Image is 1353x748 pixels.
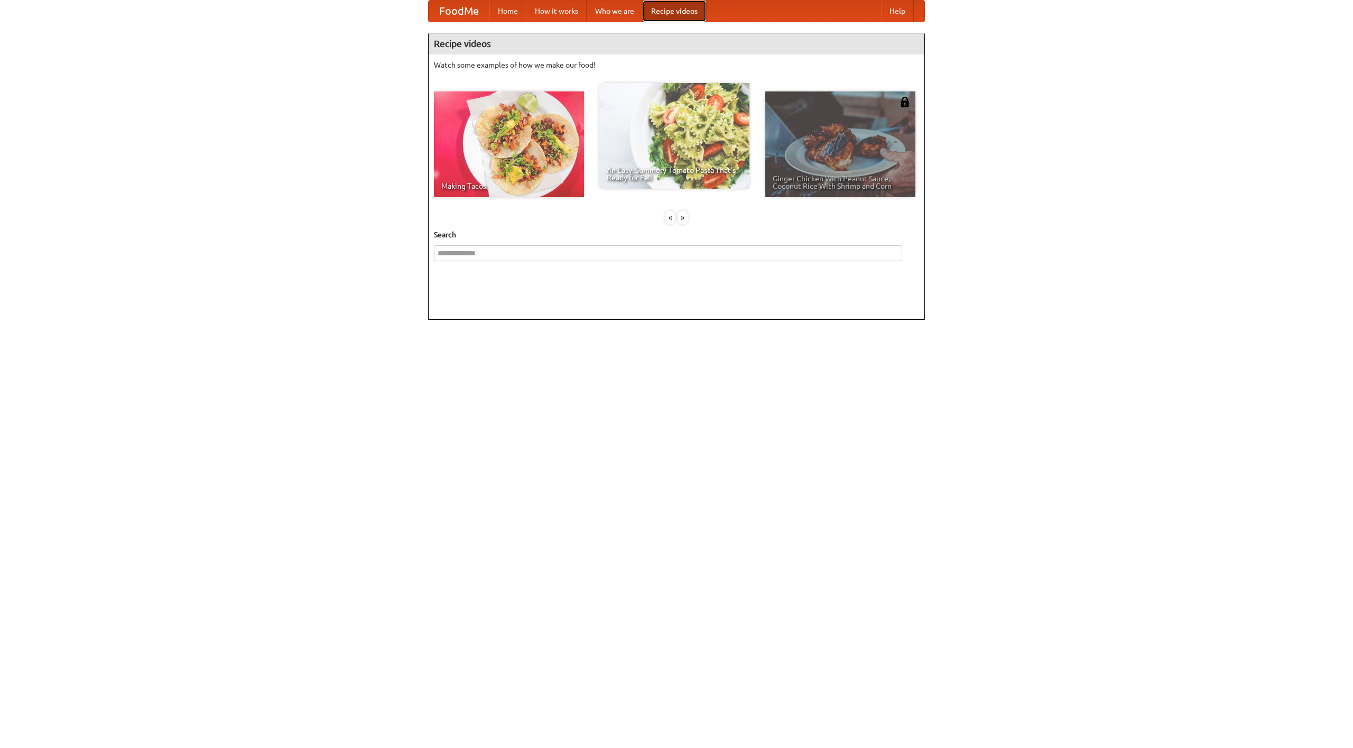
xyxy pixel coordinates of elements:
div: » [678,211,688,224]
span: Making Tacos [441,182,577,190]
h5: Search [434,229,919,240]
a: Making Tacos [434,91,584,197]
a: How it works [526,1,587,22]
a: FoodMe [429,1,489,22]
p: Watch some examples of how we make our food! [434,60,919,70]
a: An Easy, Summery Tomato Pasta That's Ready for Fall [599,83,749,189]
div: « [665,211,675,224]
a: Help [881,1,914,22]
h4: Recipe videos [429,33,924,54]
span: An Easy, Summery Tomato Pasta That's Ready for Fall [607,167,742,181]
a: Home [489,1,526,22]
a: Recipe videos [643,1,706,22]
img: 483408.png [900,97,910,107]
a: Who we are [587,1,643,22]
